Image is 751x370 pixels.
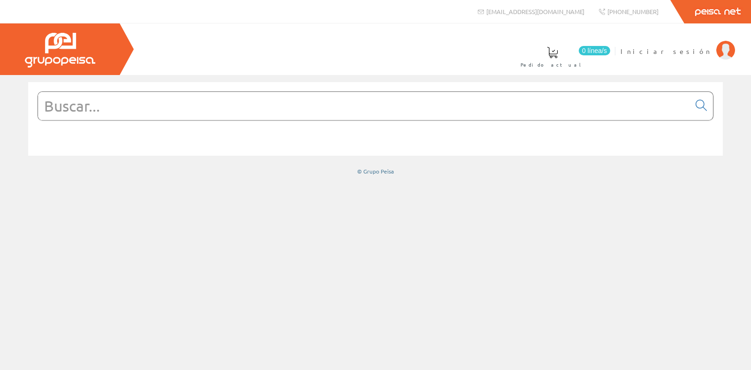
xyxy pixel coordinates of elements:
[621,46,712,56] span: Iniciar sesión
[607,8,659,15] span: [PHONE_NUMBER]
[521,60,584,69] span: Pedido actual
[486,8,584,15] span: [EMAIL_ADDRESS][DOMAIN_NAME]
[579,46,610,55] span: 0 línea/s
[25,33,95,68] img: Grupo Peisa
[28,167,723,175] div: © Grupo Peisa
[38,92,690,120] input: Buscar...
[621,39,735,48] a: Iniciar sesión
